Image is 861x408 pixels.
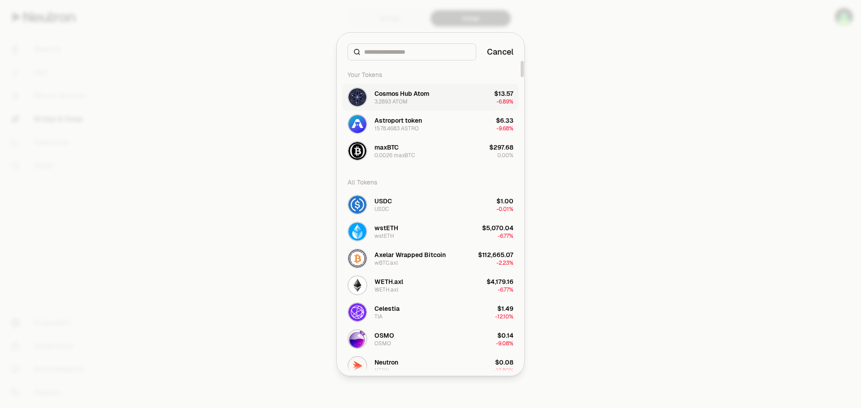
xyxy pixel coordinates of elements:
button: wstETH LogowstETHwstETH$5,070.04-6.77% [342,218,519,245]
img: ASTRO Logo [348,115,366,133]
div: Celestia [374,304,400,313]
div: maxBTC [374,143,399,152]
img: USDC Logo [348,196,366,214]
img: wBTC.axl Logo [348,249,366,267]
div: wstETH [374,232,394,240]
button: USDC LogoUSDCUSDC$1.00-0.01% [342,191,519,218]
img: NTRN Logo [348,357,366,375]
div: Your Tokens [342,66,519,84]
div: wBTC.axl [374,259,398,266]
button: OSMO LogoOSMOOSMO$0.14-9.08% [342,326,519,352]
span: -12.80% [494,367,513,374]
div: Neutron [374,358,398,367]
div: $0.08 [495,358,513,367]
img: ATOM Logo [348,88,366,106]
div: Cosmos Hub Atom [374,89,429,98]
div: $6.33 [496,116,513,125]
div: wstETH [374,223,398,232]
div: WETH.axl [374,277,403,286]
div: $1.00 [496,197,513,206]
div: $0.14 [497,331,513,340]
button: ATOM LogoCosmos Hub Atom3.2893 ATOM$13.57-6.89% [342,84,519,111]
div: $297.68 [489,143,513,152]
span: 0.00% [497,152,513,159]
span: -6.77% [498,232,513,240]
div: $112,665.07 [478,250,513,259]
div: USDC [374,197,392,206]
div: $5,070.04 [482,223,513,232]
img: wstETH Logo [348,223,366,241]
span: -12.10% [495,313,513,320]
div: NTRN [374,367,389,374]
div: $4,179.16 [487,277,513,286]
span: -9.68% [496,125,513,132]
button: NTRN LogoNeutronNTRN$0.08-12.80% [342,352,519,379]
span: -6.77% [498,286,513,293]
div: OSMO [374,340,391,347]
div: 1578.4683 ASTRO [374,125,419,132]
div: All Tokens [342,173,519,191]
button: Cancel [487,46,513,58]
span: -9.08% [496,340,513,347]
div: $1.49 [497,304,513,313]
img: TIA Logo [348,303,366,321]
div: $13.57 [494,89,513,98]
img: maxBTC Logo [348,142,366,160]
span: -6.89% [496,98,513,105]
button: TIA LogoCelestiaTIA$1.49-12.10% [342,299,519,326]
button: ASTRO LogoAstroport token1578.4683 ASTRO$6.33-9.68% [342,111,519,137]
div: 3.2893 ATOM [374,98,408,105]
div: USDC [374,206,389,213]
div: WETH.axl [374,286,398,293]
div: Axelar Wrapped Bitcoin [374,250,446,259]
button: WETH.axl LogoWETH.axlWETH.axl$4,179.16-6.77% [342,272,519,299]
div: TIA [374,313,383,320]
div: 0.0026 maxBTC [374,152,415,159]
div: Astroport token [374,116,422,125]
div: OSMO [374,331,394,340]
button: maxBTC LogomaxBTC0.0026 maxBTC$297.680.00% [342,137,519,164]
span: -2.23% [496,259,513,266]
img: WETH.axl Logo [348,276,366,294]
span: -0.01% [496,206,513,213]
img: OSMO Logo [348,330,366,348]
button: wBTC.axl LogoAxelar Wrapped BitcoinwBTC.axl$112,665.07-2.23% [342,245,519,272]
